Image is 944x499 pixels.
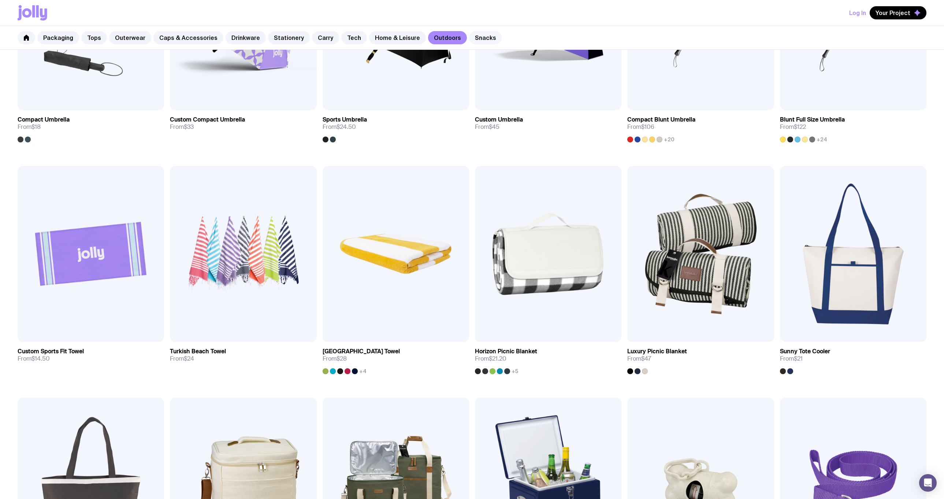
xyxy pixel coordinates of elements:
[153,31,223,44] a: Caps & Accessories
[337,123,356,131] span: $24.50
[18,355,50,362] span: From
[469,31,502,44] a: Snacks
[369,31,426,44] a: Home & Leisure
[780,348,830,355] h3: Sunny Tote Cooler
[170,355,194,362] span: From
[627,116,695,123] h3: Compact Blunt Umbrella
[337,355,347,362] span: $28
[18,348,84,355] h3: Custom Sports Fit Towel
[641,355,651,362] span: $47
[31,355,50,362] span: $14.50
[170,123,194,131] span: From
[170,342,316,368] a: Turkish Beach TowelFrom$24
[849,6,866,19] button: Log In
[780,116,845,123] h3: Blunt Full Size Umbrella
[627,110,774,142] a: Compact Blunt UmbrellaFrom$106+20
[475,342,621,374] a: Horizon Picnic BlanketFrom$21.20+5
[226,31,266,44] a: Drinkware
[268,31,310,44] a: Stationery
[359,368,367,374] span: +4
[627,348,687,355] h3: Luxury Picnic Blanket
[794,355,803,362] span: $21
[627,342,774,374] a: Luxury Picnic BlanketFrom$47
[18,123,41,131] span: From
[428,31,467,44] a: Outdoors
[627,123,654,131] span: From
[780,342,926,374] a: Sunny Tote CoolerFrom$21
[919,474,937,492] div: Open Intercom Messenger
[184,355,194,362] span: $24
[489,123,499,131] span: $45
[323,110,469,142] a: Sports UmbrellaFrom$24.50
[870,6,926,19] button: Your Project
[475,110,621,137] a: Custom UmbrellaFrom$45
[475,116,523,123] h3: Custom Umbrella
[312,31,339,44] a: Carry
[780,123,806,131] span: From
[31,123,41,131] span: $18
[341,31,367,44] a: Tech
[876,9,910,16] span: Your Project
[170,116,245,123] h3: Custom Compact Umbrella
[323,116,367,123] h3: Sports Umbrella
[475,355,506,362] span: From
[184,123,194,131] span: $33
[489,355,506,362] span: $21.20
[664,137,674,142] span: +20
[794,123,806,131] span: $122
[323,123,356,131] span: From
[18,116,70,123] h3: Compact Umbrella
[780,355,803,362] span: From
[627,355,651,362] span: From
[170,348,226,355] h3: Turkish Beach Towel
[323,348,400,355] h3: [GEOGRAPHIC_DATA] Towel
[37,31,79,44] a: Packaging
[512,368,518,374] span: +5
[18,342,164,368] a: Custom Sports Fit TowelFrom$14.50
[323,342,469,374] a: [GEOGRAPHIC_DATA] TowelFrom$28+4
[475,348,537,355] h3: Horizon Picnic Blanket
[641,123,654,131] span: $106
[475,123,499,131] span: From
[109,31,151,44] a: Outerwear
[780,110,926,142] a: Blunt Full Size UmbrellaFrom$122+24
[81,31,107,44] a: Tops
[18,110,164,142] a: Compact UmbrellaFrom$18
[323,355,347,362] span: From
[170,110,316,137] a: Custom Compact UmbrellaFrom$33
[817,137,827,142] span: +24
